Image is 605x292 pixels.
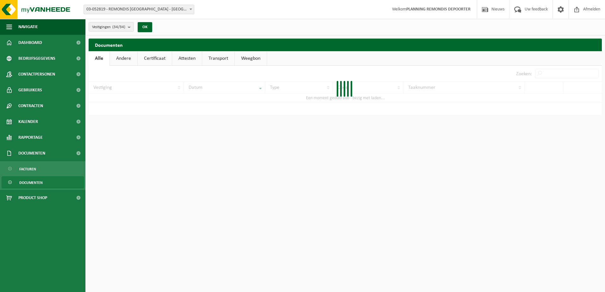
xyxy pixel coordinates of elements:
[92,22,125,32] span: Vestigingen
[19,177,43,189] span: Documenten
[138,51,172,66] a: Certificaat
[18,130,43,145] span: Rapportage
[18,190,47,206] span: Product Shop
[235,51,267,66] a: Weegbon
[84,5,194,14] span: 03-052819 - REMONDIS WEST-VLAANDEREN - OOSTENDE
[18,66,55,82] span: Contactpersonen
[18,145,45,161] span: Documenten
[18,19,38,35] span: Navigatie
[18,82,42,98] span: Gebruikers
[110,51,137,66] a: Andere
[18,114,38,130] span: Kalender
[18,98,43,114] span: Contracten
[19,163,36,175] span: Facturen
[202,51,234,66] a: Transport
[18,35,42,51] span: Dashboard
[112,25,125,29] count: (34/34)
[138,22,152,32] button: OK
[172,51,202,66] a: Attesten
[2,163,84,175] a: Facturen
[89,51,109,66] a: Alle
[406,7,471,12] strong: PLANNING REMONDIS DEPOORTER
[89,22,134,32] button: Vestigingen(34/34)
[2,176,84,188] a: Documenten
[18,51,55,66] span: Bedrijfsgegevens
[89,39,602,51] h2: Documenten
